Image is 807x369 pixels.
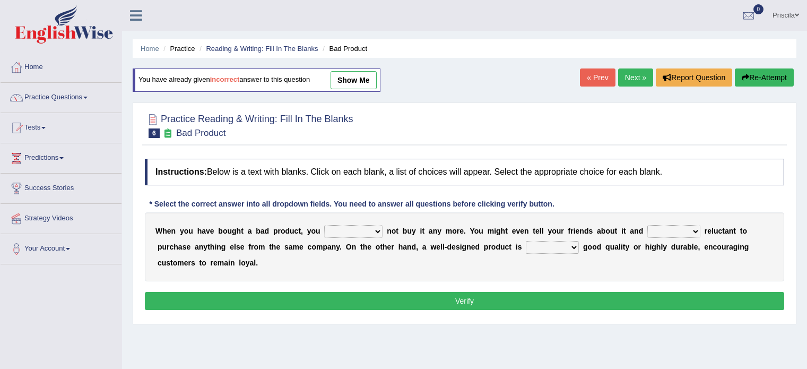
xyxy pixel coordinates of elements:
b: s [191,259,195,267]
b: a [597,227,601,235]
b: o [281,227,285,235]
b: e [520,227,524,235]
b: r [680,243,683,251]
b: m [258,243,265,251]
a: Reading & Writing: Fill In The Blanks [206,45,318,53]
b: e [512,227,516,235]
b: n [216,243,221,251]
b: u [610,227,615,235]
b: l [440,243,442,251]
b: n [634,227,639,235]
b: l [234,243,236,251]
b: h [197,227,202,235]
b: b [403,227,407,235]
b: , [416,243,418,251]
b: l [239,259,241,267]
b: d [285,227,290,235]
b: o [173,259,178,267]
b: e [704,243,708,251]
b: o [311,243,316,251]
b: l [540,227,542,235]
b: o [717,243,722,251]
b: s [456,243,460,251]
a: « Prev [580,68,615,87]
b: t [422,227,424,235]
b: e [230,243,234,251]
b: h [272,243,276,251]
b: s [284,243,289,251]
b: r [561,227,563,235]
b: e [707,227,711,235]
b: y [180,227,184,235]
b: y [548,227,552,235]
b: r [638,243,641,251]
b: p [323,243,327,251]
b: r [211,259,213,267]
b: y [437,227,441,235]
b: m [177,259,184,267]
h4: Below is a text with blanks. Click on each blank, a list of choices will appear. Select the appro... [145,159,784,185]
b: s [518,243,522,251]
button: Verify [145,292,784,310]
b: O [346,243,352,251]
b: t [623,243,626,251]
b: - [445,243,447,251]
a: Success Stories [1,174,122,200]
div: * Select the correct answer into all dropdown fields. You need to answer all questions before cli... [145,199,559,210]
b: y [203,243,207,251]
b: n [332,243,336,251]
b: r [277,227,280,235]
b: o [634,243,638,251]
b: n [740,243,744,251]
b: p [273,227,278,235]
b: m [446,227,452,235]
b: t [298,227,301,235]
b: a [224,259,228,267]
b: m [218,259,224,267]
b: t [241,227,244,235]
b: o [452,227,457,235]
b: s [588,227,593,235]
b: l [711,227,714,235]
b: u [500,243,505,251]
b: . [464,227,466,235]
b: b [601,227,606,235]
b: i [516,243,518,251]
b: g [583,243,588,251]
b: o [254,243,258,251]
b: q [605,243,610,251]
b: o [376,243,380,251]
b: e [576,227,580,235]
span: 0 [753,4,764,14]
b: t [740,227,743,235]
b: n [433,227,438,235]
b: i [621,227,623,235]
b: o [202,259,206,267]
b: o [605,227,610,235]
b: v [516,227,520,235]
small: Exam occurring question [162,128,173,139]
b: a [683,243,687,251]
b: y [663,243,667,251]
b: o [241,259,246,267]
b: y [336,243,340,251]
b: d [671,243,676,251]
b: c [169,243,173,251]
b: t [380,243,383,251]
b: d [496,243,500,251]
b: t [623,227,626,235]
b: t [722,227,725,235]
b: i [420,227,422,235]
b: t [733,227,736,235]
b: t [533,227,535,235]
b: a [630,227,634,235]
b: o [311,227,316,235]
b: i [494,227,496,235]
b: h [162,227,167,235]
b: e [459,227,464,235]
b: g [652,243,656,251]
b: a [614,243,619,251]
b: r [457,227,459,235]
b: a [422,243,427,251]
small: Bad Product [176,128,226,138]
